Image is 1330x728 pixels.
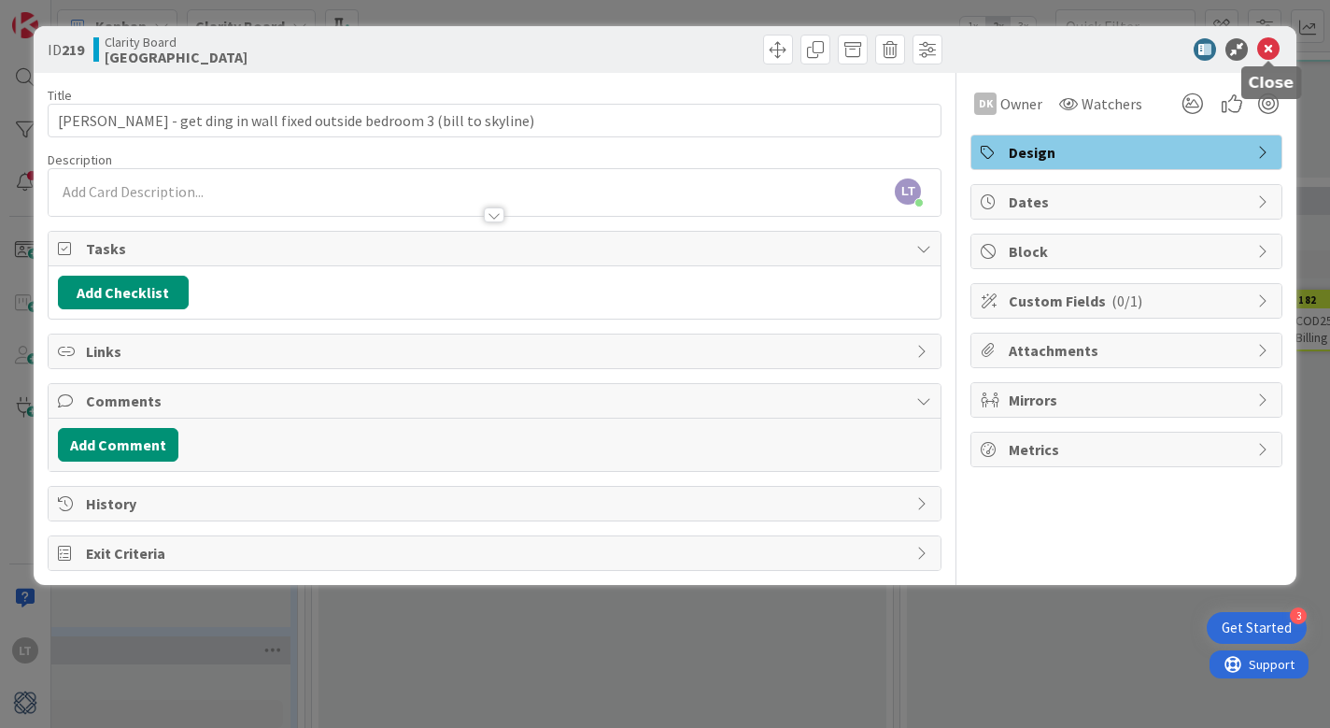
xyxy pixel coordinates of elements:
[86,542,908,564] span: Exit Criteria
[1249,74,1295,92] h5: Close
[62,40,84,59] b: 219
[1009,290,1248,312] span: Custom Fields
[1009,339,1248,362] span: Attachments
[105,35,248,50] span: Clarity Board
[1082,93,1142,115] span: Watchers
[1000,93,1042,115] span: Owner
[1009,389,1248,411] span: Mirrors
[39,3,85,25] span: Support
[86,340,908,363] span: Links
[974,93,997,115] div: DK
[105,50,248,64] b: [GEOGRAPHIC_DATA]
[1111,292,1142,310] span: ( 0/1 )
[1009,438,1248,461] span: Metrics
[1009,141,1248,164] span: Design
[1009,240,1248,263] span: Block
[48,38,84,61] span: ID
[1222,619,1292,637] div: Get Started
[86,492,908,515] span: History
[1207,612,1307,644] div: Open Get Started checklist, remaining modules: 3
[48,87,72,104] label: Title
[86,237,908,260] span: Tasks
[86,390,908,412] span: Comments
[48,104,942,137] input: type card name here...
[1009,191,1248,213] span: Dates
[58,276,189,309] button: Add Checklist
[895,178,921,205] span: LT
[1290,607,1307,624] div: 3
[48,151,112,168] span: Description
[58,428,178,462] button: Add Comment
